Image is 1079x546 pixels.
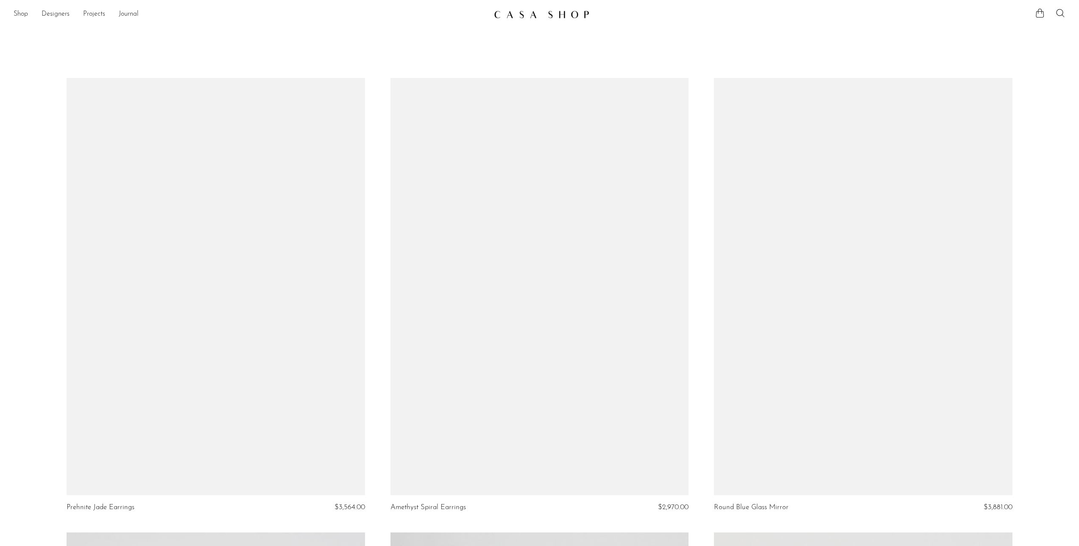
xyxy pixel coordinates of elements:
[119,9,139,20] a: Journal
[83,9,105,20] a: Projects
[335,504,365,511] span: $3,564.00
[67,504,134,511] a: Prehnite Jade Earrings
[390,504,466,511] a: Amethyst Spiral Earrings
[14,7,487,22] nav: Desktop navigation
[42,9,70,20] a: Designers
[14,7,487,22] ul: NEW HEADER MENU
[714,504,789,511] a: Round Blue Glass Mirror
[658,504,689,511] span: $2,970.00
[984,504,1012,511] span: $3,881.00
[14,9,28,20] a: Shop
